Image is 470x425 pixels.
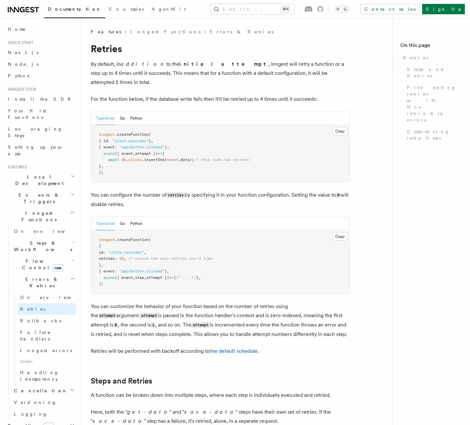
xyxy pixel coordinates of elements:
[120,217,125,230] button: Go
[11,292,76,385] div: Errors & Retries
[148,2,190,17] a: AgentKit
[8,144,63,156] span: Setting up your app
[11,396,76,408] a: Versioning
[210,29,273,35] a: Errors & Retries
[133,151,135,156] span: ,
[142,157,165,162] span: .insertOne
[133,275,135,280] span: ,
[91,347,350,356] p: Retries will be performed with backoff according to .
[103,275,115,280] span: async
[167,269,169,273] span: ,
[14,400,57,405] span: Versioning
[332,127,348,135] button: Copy
[121,157,126,162] span: db
[135,275,144,280] span: step
[162,151,165,156] span: {
[17,367,76,385] a: Handling idempotency
[11,408,76,420] a: Logging
[8,108,46,120] span: Your first Functions
[20,330,51,341] span: Failure handlers
[5,105,76,123] a: Your first Functions
[99,256,115,261] span: retries
[165,157,167,162] span: (
[152,6,186,12] span: AgentKit
[103,250,106,255] span: :
[101,263,103,267] span: ,
[11,237,76,255] button: Steps & Workflows
[105,2,148,17] a: Examples
[109,6,144,12] span: Examples
[119,256,124,261] span: 10
[17,327,76,345] a: Failure handlers
[91,376,152,385] a: Steps and Retries
[103,151,115,156] span: async
[8,26,26,32] span: Home
[5,174,71,187] span: Local Development
[5,93,76,105] a: Install the SDK
[91,95,350,104] p: For the function below, if the database write fails then it'll be retried up to 4 times until it ...
[199,275,201,280] span: ,
[115,151,133,156] span: ({ event
[91,29,121,35] span: Features
[127,409,169,415] em: get-data
[11,255,76,273] button: Flow Controlnew
[5,207,76,225] button: Inngest Functions
[11,387,67,394] span: Cancellation
[135,151,158,156] span: attempt })
[5,165,27,170] span: Features
[11,258,71,271] span: Flow Control
[407,84,462,123] span: Preventing retries with Non-retriable errors
[112,139,149,143] span: "click-recorder"
[119,269,165,273] span: "app/button.clicked"
[11,385,76,396] button: Cancellation
[128,256,212,261] span: // choose how many retries you'd like
[108,139,110,143] span: :
[11,273,76,292] button: Errors & Retries
[99,263,101,267] span: }
[149,132,151,137] span: (
[20,306,45,312] span: Retries
[8,97,75,102] span: Install the SDK
[99,145,115,149] span: { event
[126,157,128,162] span: .
[108,250,144,255] span: "click-recorder"
[149,139,151,143] span: }
[115,145,117,149] span: :
[99,250,103,255] span: id
[99,139,108,143] span: { id
[14,229,81,234] span: Overview
[169,275,174,280] span: =>
[124,256,126,261] span: ,
[99,244,101,248] span: {
[11,276,70,289] span: Errors & Retries
[99,164,101,168] span: }
[5,87,36,92] span: Inngest tour
[149,237,151,242] span: (
[17,303,76,315] a: Retries
[178,157,194,162] span: .data);
[179,61,269,67] strong: initial attempt
[144,250,146,255] span: ,
[99,132,115,137] span: inngest
[165,145,167,149] span: }
[5,171,76,189] button: Local Development
[8,73,31,78] span: Python
[98,313,116,318] code: attempt
[211,4,294,14] button: Search...⌘K
[93,418,144,424] em: save-data
[113,322,118,328] code: 0
[210,348,258,354] a: the default schedule
[196,275,199,280] span: }
[91,391,350,400] p: A function can be broken down into multiple steps, where each step is individually executed and r...
[130,29,201,35] a: Inngest Functions
[334,5,350,13] button: Toggle dark mode
[99,281,103,286] span: );
[17,292,76,303] a: Overview
[20,318,61,323] span: Rollbacks
[8,62,39,67] span: Node.js
[8,50,39,55] span: Next.js
[5,47,76,58] a: Next.js
[91,302,350,339] p: You can customize the behavior of your function based on the number of retries using the argument...
[115,132,149,137] span: .createFunction
[120,61,166,67] em: addition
